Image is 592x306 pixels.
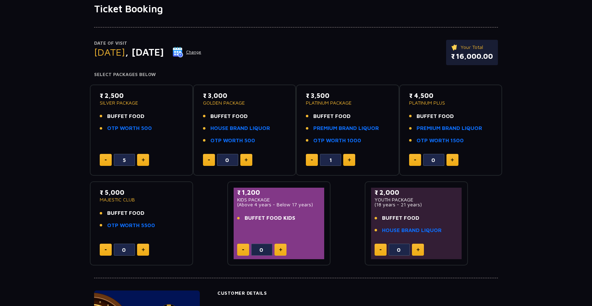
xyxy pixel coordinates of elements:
a: HOUSE BRAND LIQUOR [382,226,442,235]
a: PREMIUM BRAND LIQUOR [417,124,482,132]
p: (18 years - 21 years) [375,202,458,207]
p: Your Total [451,43,493,51]
img: minus [105,160,107,161]
p: KIDS PACKAGE [237,197,321,202]
h1: Ticket Booking [94,3,498,15]
p: GOLDEN PACKAGE [203,100,286,105]
img: minus [380,249,382,250]
img: plus [142,158,145,162]
img: plus [417,248,420,251]
p: ₹ 3,000 [203,91,286,100]
img: plus [348,158,351,162]
p: PLATINUM PLUS [409,100,493,105]
a: OTP WORTH 500 [210,137,255,145]
img: minus [414,160,416,161]
h4: Select Packages Below [94,72,498,77]
p: YOUTH PACKAGE [375,197,458,202]
img: plus [451,158,454,162]
span: BUFFET FOOD [107,112,144,120]
a: OTP WORTH 1500 [417,137,464,145]
p: ₹ 5,000 [100,188,183,197]
span: BUFFET FOOD [382,214,419,222]
button: Change [172,46,202,58]
p: ₹ 1,200 [237,188,321,197]
p: Date of Visit [94,40,202,47]
img: minus [242,249,244,250]
span: [DATE] [94,46,125,58]
p: ₹ 2,000 [375,188,458,197]
p: ₹ 3,500 [306,91,389,100]
img: plus [142,248,145,251]
span: , [DATE] [125,46,164,58]
img: minus [311,160,313,161]
img: ticket [451,43,458,51]
span: BUFFET FOOD KIDS [245,214,295,222]
img: plus [245,158,248,162]
p: ₹ 4,500 [409,91,493,100]
a: OTP WORTH 1000 [313,137,361,145]
span: BUFFET FOOD [417,112,454,120]
span: BUFFET FOOD [107,209,144,217]
a: OTP WORTH 5500 [107,221,155,230]
a: PREMIUM BRAND LIQUOR [313,124,379,132]
img: minus [105,249,107,250]
span: BUFFET FOOD [210,112,248,120]
p: ₹ 16,000.00 [451,51,493,62]
a: HOUSE BRAND LIQUOR [210,124,270,132]
img: plus [279,248,282,251]
p: ₹ 2,500 [100,91,183,100]
p: (Above 4 years - Below 17 years) [237,202,321,207]
span: BUFFET FOOD [313,112,351,120]
p: SILVER PACKAGE [100,100,183,105]
p: PLATINUM PACKAGE [306,100,389,105]
img: minus [208,160,210,161]
a: OTP WORTH 500 [107,124,152,132]
p: MAJESTIC CLUB [100,197,183,202]
h4: Customer Details [217,291,498,296]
